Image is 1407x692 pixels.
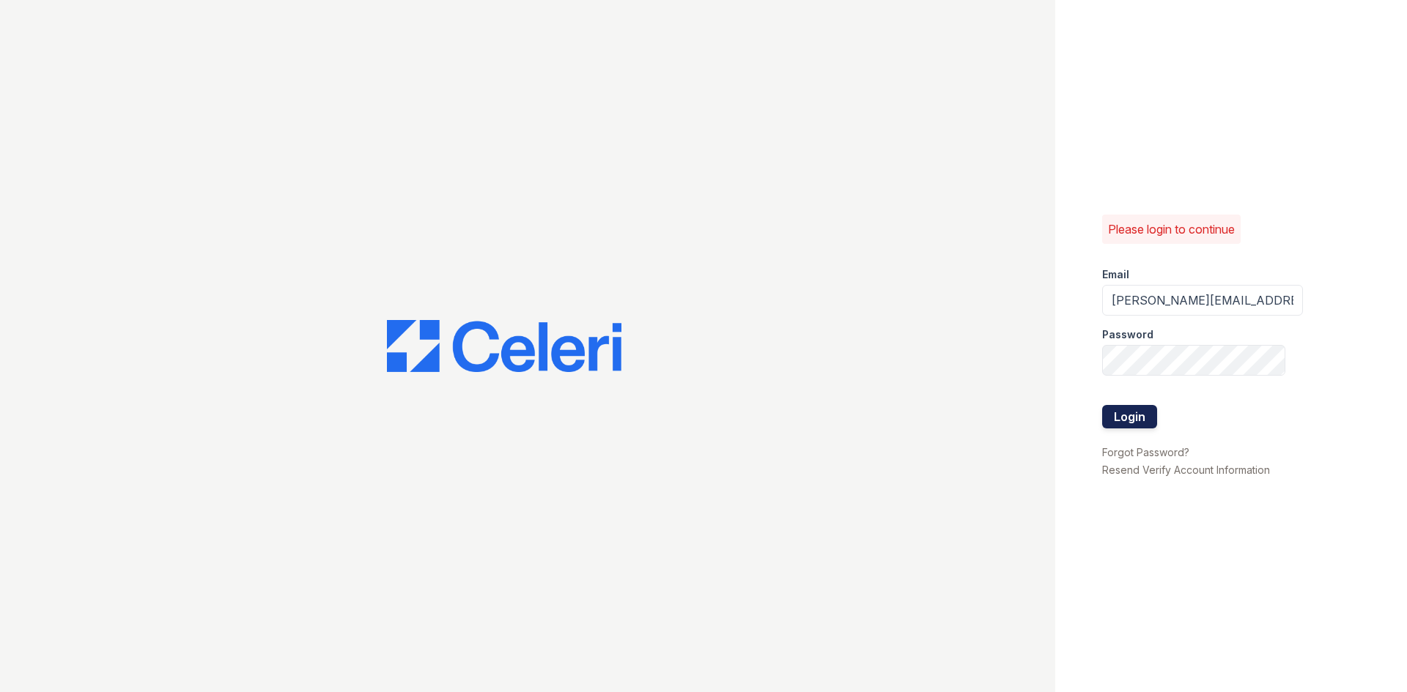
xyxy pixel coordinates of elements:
[1102,464,1270,476] a: Resend Verify Account Information
[1102,267,1129,282] label: Email
[1102,327,1153,342] label: Password
[387,320,621,373] img: CE_Logo_Blue-a8612792a0a2168367f1c8372b55b34899dd931a85d93a1a3d3e32e68fde9ad4.png
[1102,446,1189,458] a: Forgot Password?
[1102,405,1157,428] button: Login
[1108,220,1235,238] p: Please login to continue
